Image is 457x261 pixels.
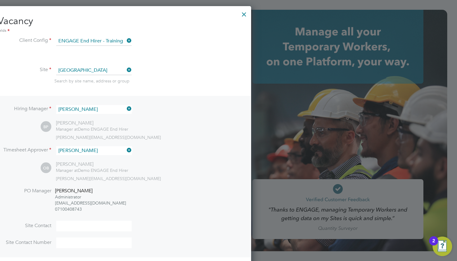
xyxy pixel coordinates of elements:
span: OB [41,163,51,173]
span: [PERSON_NAME][EMAIL_ADDRESS][DOMAIN_NAME] [56,176,161,181]
div: [PERSON_NAME] [56,120,128,126]
span: [PERSON_NAME] [55,188,93,194]
input: Search for... [56,66,132,75]
button: Open Resource Center, 2 new notifications [433,237,452,256]
div: 2 [432,241,435,249]
div: Demo ENGAGE End Hirer [56,168,128,173]
div: 07100408743 [55,206,126,212]
div: [PERSON_NAME] [56,161,128,168]
div: Administrator [55,194,126,200]
span: BP [41,121,51,132]
input: Search for... [56,105,132,114]
span: Search by site name, address or group [54,78,130,84]
div: [EMAIL_ADDRESS][DOMAIN_NAME] [55,200,126,206]
span: Manager at [56,126,78,132]
span: Manager at [56,168,78,173]
div: Demo ENGAGE End Hirer [56,126,128,132]
span: [PERSON_NAME][EMAIL_ADDRESS][DOMAIN_NAME] [56,135,161,140]
input: Search for... [56,37,132,46]
input: Search for... [56,146,132,155]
